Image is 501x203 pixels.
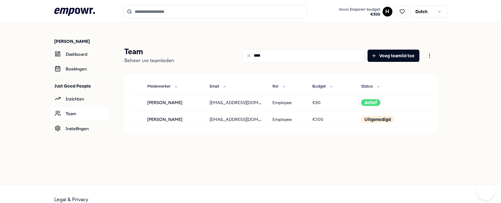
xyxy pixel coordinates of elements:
iframe: Help Scout Beacon - Open [476,182,495,200]
span: € 300 [339,12,380,17]
p: [PERSON_NAME] [54,38,110,44]
div: Actief [361,99,380,106]
p: Just Good People [54,83,110,89]
td: [EMAIL_ADDRESS][DOMAIN_NAME] [205,94,268,111]
td: Employee [268,111,307,128]
span: € 300 [312,117,323,122]
input: Search for products, categories or subcategories [123,5,307,18]
a: Jouw Empowr budget€300 [336,5,383,18]
p: Team [124,47,174,57]
span: Jouw Empowr budget [339,7,380,12]
a: Team [49,106,110,121]
span: € 80 [312,100,321,105]
td: Employee [268,94,307,111]
button: Rol [268,81,291,93]
td: [PERSON_NAME] [142,111,205,128]
button: Status [356,81,385,93]
td: [PERSON_NAME] [142,94,205,111]
a: Instellingen [49,121,110,136]
span: Beheer uw teamleden [124,58,174,63]
a: Inzichten [49,92,110,106]
button: Open menu [422,50,437,62]
td: [EMAIL_ADDRESS][DOMAIN_NAME] [205,111,268,128]
a: Boekingen [49,62,110,76]
button: Medewerker [142,81,183,93]
button: Budget [307,81,338,93]
div: Uitgenodigd [361,116,394,123]
button: H [383,7,392,17]
button: Voeg teamlid toe [368,50,419,62]
button: Email [205,81,231,93]
button: Jouw Empowr budget€300 [337,6,381,18]
a: Dashboard [49,47,110,62]
a: Legal & Privacy [54,197,88,202]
